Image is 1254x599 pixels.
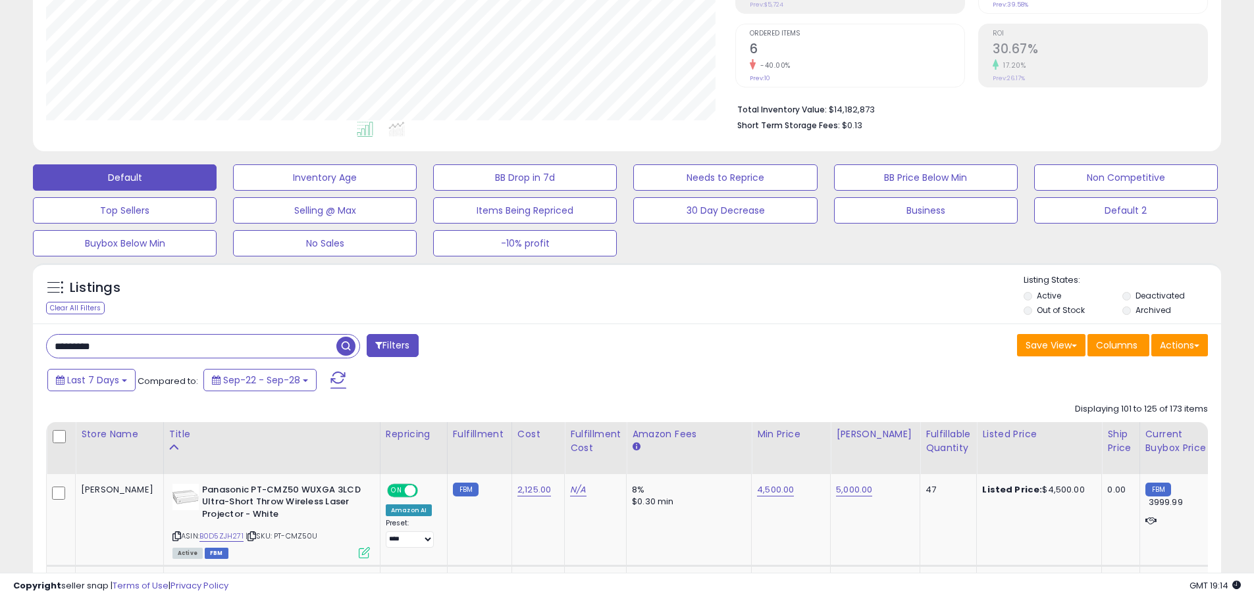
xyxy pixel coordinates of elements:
button: BB Drop in 7d [433,164,617,191]
div: [PERSON_NAME] [81,484,153,496]
div: Displaying 101 to 125 of 173 items [1075,403,1208,416]
div: 8% [632,484,741,496]
div: Min Price [757,427,825,441]
div: Current Buybox Price [1145,427,1213,455]
div: Fulfillment [453,427,506,441]
small: -40.00% [756,60,791,70]
a: B0D5ZJH271 [199,531,244,542]
small: Prev: 39.58% [993,1,1028,9]
small: Prev: 10 [750,74,770,82]
div: $4,500.00 [982,484,1091,496]
span: Last 7 Days [67,373,119,387]
div: [PERSON_NAME] [836,427,914,441]
small: Prev: 26.17% [993,74,1025,82]
span: ON [388,485,405,496]
button: Inventory Age [233,164,417,191]
small: Amazon Fees. [632,441,640,453]
small: FBM [453,483,479,496]
div: 47 [926,484,966,496]
div: Fulfillable Quantity [926,427,971,455]
span: Columns [1096,339,1137,352]
span: 3999.99 [1149,496,1183,508]
button: Default [33,164,217,191]
span: Compared to: [138,375,198,387]
button: 30 Day Decrease [633,197,817,224]
button: Non Competitive [1034,164,1218,191]
small: FBM [1145,483,1171,496]
div: Repricing [386,427,442,441]
p: Listing States: [1024,274,1221,287]
b: Total Inventory Value: [737,104,827,115]
button: Last 7 Days [47,369,136,391]
a: Terms of Use [113,579,169,592]
span: Sep-22 - Sep-28 [223,373,300,387]
span: Ordered Items [750,30,964,37]
button: Top Sellers [33,197,217,224]
h5: Listings [70,279,120,297]
small: Prev: $5,724 [750,1,783,9]
button: Columns [1087,334,1149,356]
button: Sep-22 - Sep-28 [203,369,317,391]
a: Privacy Policy [170,579,228,592]
div: Amazon AI [386,504,432,516]
button: Default 2 [1034,197,1218,224]
span: $0.13 [842,119,862,132]
button: Buybox Below Min [33,230,217,256]
button: Save View [1017,334,1085,356]
div: Amazon Fees [632,427,746,441]
label: Out of Stock [1037,304,1085,316]
div: Title [169,427,375,441]
button: Actions [1151,334,1208,356]
div: Listed Price [982,427,1096,441]
b: Listed Price: [982,483,1042,496]
button: -10% profit [433,230,617,256]
h2: 6 [750,41,964,59]
div: Cost [517,427,559,441]
div: seller snap | | [13,580,228,592]
div: Clear All Filters [46,302,105,314]
label: Active [1037,290,1061,301]
span: | SKU: PT-CMZ50U [246,531,318,541]
img: 315XzEWN-AL._SL40_.jpg [172,484,199,510]
button: BB Price Below Min [834,164,1018,191]
div: ASIN: [172,484,370,557]
button: Filters [367,334,418,357]
div: Store Name [81,427,158,441]
div: Preset: [386,519,437,548]
a: 4,500.00 [757,483,794,496]
h2: 30.67% [993,41,1207,59]
b: Short Term Storage Fees: [737,120,840,131]
button: No Sales [233,230,417,256]
span: All listings currently available for purchase on Amazon [172,548,203,559]
span: 2025-10-6 19:14 GMT [1189,579,1241,592]
button: Selling @ Max [233,197,417,224]
span: ROI [993,30,1207,37]
small: 17.20% [999,60,1026,70]
a: 5,000.00 [836,483,872,496]
strong: Copyright [13,579,61,592]
div: 0.00 [1107,484,1129,496]
div: Fulfillment Cost [570,427,621,455]
div: Ship Price [1107,427,1134,455]
label: Archived [1136,304,1171,316]
span: OFF [416,485,437,496]
div: $0.30 min [632,496,741,508]
button: Business [834,197,1018,224]
a: 2,125.00 [517,483,551,496]
li: $14,182,873 [737,101,1198,116]
a: N/A [570,483,586,496]
button: Needs to Reprice [633,164,817,191]
label: Deactivated [1136,290,1185,301]
span: FBM [205,548,228,559]
b: Panasonic PT-CMZ50 WUXGA 3LCD Ultra-Short Throw Wireless Laser Projector - White [202,484,362,524]
button: Items Being Repriced [433,197,617,224]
